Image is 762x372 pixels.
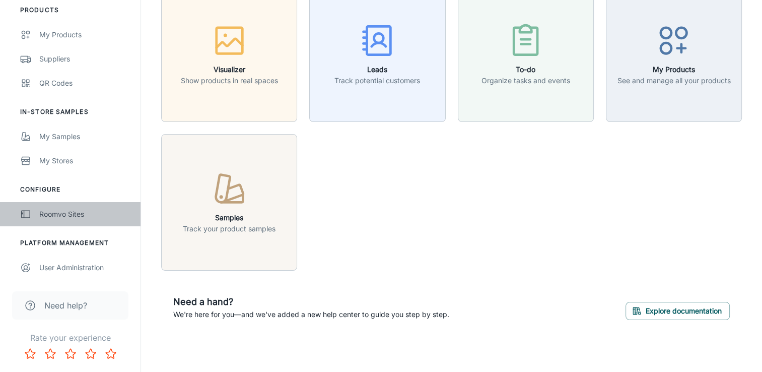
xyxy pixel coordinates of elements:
[617,64,730,75] h6: My Products
[334,64,420,75] h6: Leads
[39,209,130,220] div: Roomvo Sites
[183,223,275,234] p: Track your product samples
[181,75,278,86] p: Show products in real spaces
[39,29,130,40] div: My Products
[39,262,130,273] div: User Administration
[481,64,570,75] h6: To-do
[309,48,445,58] a: LeadsTrack potential customers
[173,309,449,320] p: We're here for you—and we've added a new help center to guide you step by step.
[40,344,60,364] button: Rate 2 star
[39,131,130,142] div: My Samples
[481,75,570,86] p: Organize tasks and events
[183,212,275,223] h6: Samples
[606,48,742,58] a: My ProductsSee and manage all your products
[20,344,40,364] button: Rate 1 star
[161,134,297,270] button: SamplesTrack your product samples
[181,64,278,75] h6: Visualizer
[334,75,420,86] p: Track potential customers
[8,332,132,344] p: Rate your experience
[458,48,594,58] a: To-doOrganize tasks and events
[81,344,101,364] button: Rate 4 star
[161,197,297,207] a: SamplesTrack your product samples
[44,299,87,312] span: Need help?
[101,344,121,364] button: Rate 5 star
[173,295,449,309] h6: Need a hand?
[39,78,130,89] div: QR Codes
[39,155,130,166] div: My Stores
[60,344,81,364] button: Rate 3 star
[39,53,130,65] div: Suppliers
[617,75,730,86] p: See and manage all your products
[626,302,730,320] button: Explore documentation
[626,305,730,315] a: Explore documentation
